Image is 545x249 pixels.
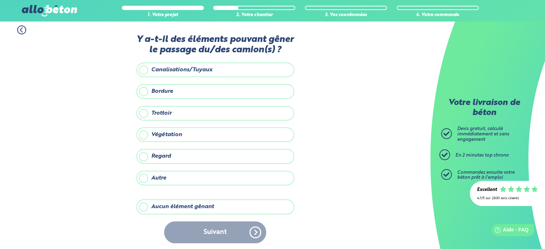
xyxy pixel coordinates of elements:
label: Végétation [137,128,294,142]
label: Y a-t-il des éléments pouvant gêner le passage du/des camion(s) ? [137,34,294,56]
label: Regard [137,149,294,163]
label: Autre [137,171,294,185]
div: 3. Vos coordonnées [305,13,387,18]
div: 2. Votre chantier [213,13,295,18]
div: 4. Votre commande [397,13,479,18]
label: Trottoir [137,106,294,120]
img: allobéton [22,5,77,16]
label: Bordure [137,84,294,99]
div: 1. Votre projet [122,13,204,18]
iframe: Help widget launcher [481,221,537,241]
label: Aucun élément gênant [137,200,294,214]
label: Canalisations/Tuyaux [137,63,294,77]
